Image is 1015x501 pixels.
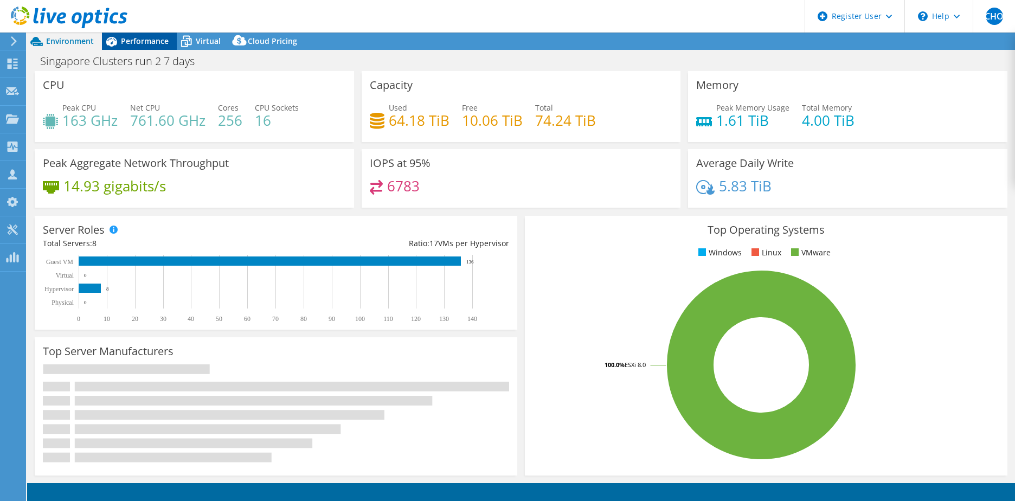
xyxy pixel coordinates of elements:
text: 100 [355,315,365,323]
h3: Top Operating Systems [533,224,999,236]
h4: 14.93 gigabits/s [63,180,166,192]
span: Net CPU [130,102,160,113]
text: 140 [467,315,477,323]
text: 0 [77,315,80,323]
span: Total Memory [802,102,852,113]
text: 80 [300,315,307,323]
text: 40 [188,315,194,323]
h1: Singapore Clusters run 2 7 days [35,55,211,67]
h4: 256 [218,114,242,126]
text: 130 [439,315,449,323]
li: Linux [749,247,781,259]
span: Free [462,102,478,113]
h4: 1.61 TiB [716,114,789,126]
tspan: ESXi 8.0 [625,361,646,369]
text: 8 [106,286,109,292]
h4: 10.06 TiB [462,114,523,126]
h4: 6783 [387,180,420,192]
span: CHO [986,8,1003,25]
h4: 64.18 TiB [389,114,449,126]
text: 50 [216,315,222,323]
h3: Average Daily Write [696,157,794,169]
h3: Top Server Manufacturers [43,345,174,357]
text: Guest VM [46,258,73,266]
span: Peak CPU [62,102,96,113]
text: 20 [132,315,138,323]
h4: 5.83 TiB [719,180,772,192]
h3: Server Roles [43,224,105,236]
li: Windows [696,247,742,259]
div: Total Servers: [43,237,276,249]
text: 10 [104,315,110,323]
text: 136 [466,259,474,265]
span: Performance [121,36,169,46]
h3: CPU [43,79,65,91]
span: Peak Memory Usage [716,102,789,113]
span: Cores [218,102,239,113]
h3: Capacity [370,79,413,91]
span: Environment [46,36,94,46]
span: CPU Sockets [255,102,299,113]
text: Virtual [56,272,74,279]
span: 17 [429,238,438,248]
text: 110 [383,315,393,323]
h3: Memory [696,79,738,91]
text: 30 [160,315,166,323]
h4: 16 [255,114,299,126]
tspan: 100.0% [605,361,625,369]
text: 0 [84,300,87,305]
span: 8 [92,238,97,248]
span: Cloud Pricing [248,36,297,46]
text: Hypervisor [44,285,74,293]
div: Ratio: VMs per Hypervisor [276,237,509,249]
text: Physical [52,299,74,306]
text: 120 [411,315,421,323]
text: 0 [84,273,87,278]
span: Virtual [196,36,221,46]
text: 60 [244,315,250,323]
h4: 761.60 GHz [130,114,205,126]
span: Used [389,102,407,113]
h4: 74.24 TiB [535,114,596,126]
h3: IOPS at 95% [370,157,431,169]
h3: Peak Aggregate Network Throughput [43,157,229,169]
svg: \n [918,11,928,21]
h4: 4.00 TiB [802,114,855,126]
li: VMware [788,247,831,259]
text: 70 [272,315,279,323]
text: 90 [329,315,335,323]
h4: 163 GHz [62,114,118,126]
span: Total [535,102,553,113]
